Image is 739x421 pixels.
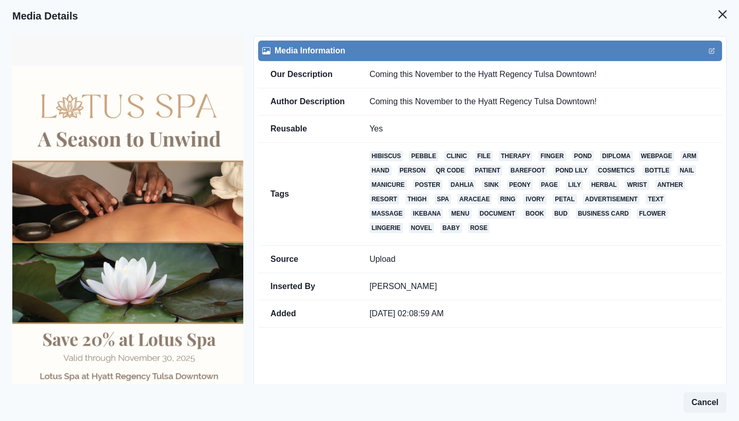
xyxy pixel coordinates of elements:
[553,194,576,204] a: petal
[357,116,722,143] td: Yes
[499,151,532,161] a: therapy
[449,208,471,219] a: menu
[576,208,631,219] a: business card
[369,223,403,233] a: lingerie
[677,165,696,176] a: nail
[357,61,722,88] td: Coming this November to the Hyatt Regency Tulsa Downtown!
[507,180,533,190] a: peony
[596,165,636,176] a: cosmetics
[444,151,469,161] a: clinic
[357,300,722,328] td: [DATE] 02:08:59 AM
[440,223,462,233] a: baby
[539,180,560,190] a: page
[552,208,570,219] a: bud
[712,4,733,25] button: Close
[369,180,407,190] a: manicure
[262,45,718,57] div: Media Information
[413,180,442,190] a: poster
[706,45,718,57] button: Edit
[409,223,434,233] a: novel
[434,165,466,176] a: qr code
[538,151,566,161] a: finger
[369,254,710,264] p: Upload
[553,165,590,176] a: pond lily
[258,88,357,116] td: Author Description
[589,180,619,190] a: herbal
[583,194,640,204] a: advertisement
[478,208,517,219] a: document
[646,194,666,204] a: text
[369,151,403,161] a: hibiscus
[409,151,438,161] a: pebble
[680,151,698,161] a: arm
[369,165,392,176] a: hand
[600,151,632,161] a: diploma
[258,143,357,246] td: Tags
[523,194,547,204] a: ivory
[475,151,493,161] a: file
[639,151,674,161] a: webpage
[258,61,357,88] td: Our Description
[625,180,649,190] a: wrist
[369,282,437,291] a: [PERSON_NAME]
[473,165,502,176] a: patient
[572,151,594,161] a: pond
[655,180,685,190] a: anther
[449,180,476,190] a: dahlia
[258,300,357,328] td: Added
[258,273,357,300] td: Inserted By
[498,194,517,204] a: ring
[357,88,722,116] td: Coming this November to the Hyatt Regency Tulsa Downtown!
[369,208,405,219] a: massage
[684,392,727,413] button: Cancel
[411,208,443,219] a: ikebana
[566,180,583,190] a: lily
[643,165,671,176] a: bottle
[398,165,428,176] a: person
[468,223,490,233] a: rose
[405,194,429,204] a: thigh
[258,116,357,143] td: Reusable
[509,165,547,176] a: barefoot
[457,194,492,204] a: araceae
[637,208,668,219] a: flower
[482,180,501,190] a: sink
[258,246,357,273] td: Source
[369,194,399,204] a: resort
[435,194,451,204] a: spa
[523,208,546,219] a: book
